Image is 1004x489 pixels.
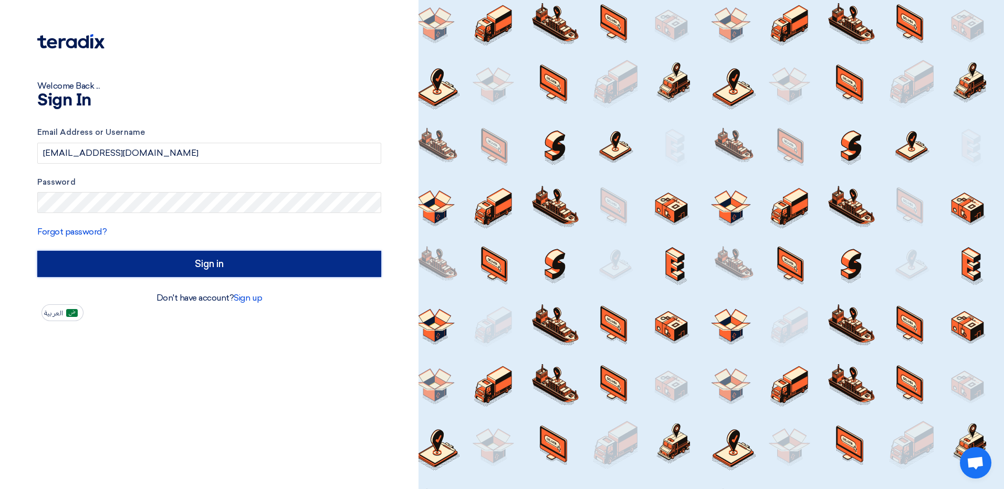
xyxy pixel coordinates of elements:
[37,176,381,188] label: Password
[37,227,107,237] a: Forgot password?
[66,309,78,317] img: ar-AR.png
[234,293,262,303] a: Sign up
[37,92,381,109] h1: Sign In
[37,143,381,164] input: Enter your business email or username
[37,80,381,92] div: Welcome Back ...
[41,304,83,321] button: العربية
[37,251,381,277] input: Sign in
[37,126,381,139] label: Email Address or Username
[960,447,991,479] div: Open chat
[37,34,104,49] img: Teradix logo
[44,310,63,317] span: العربية
[37,292,381,304] div: Don't have account?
